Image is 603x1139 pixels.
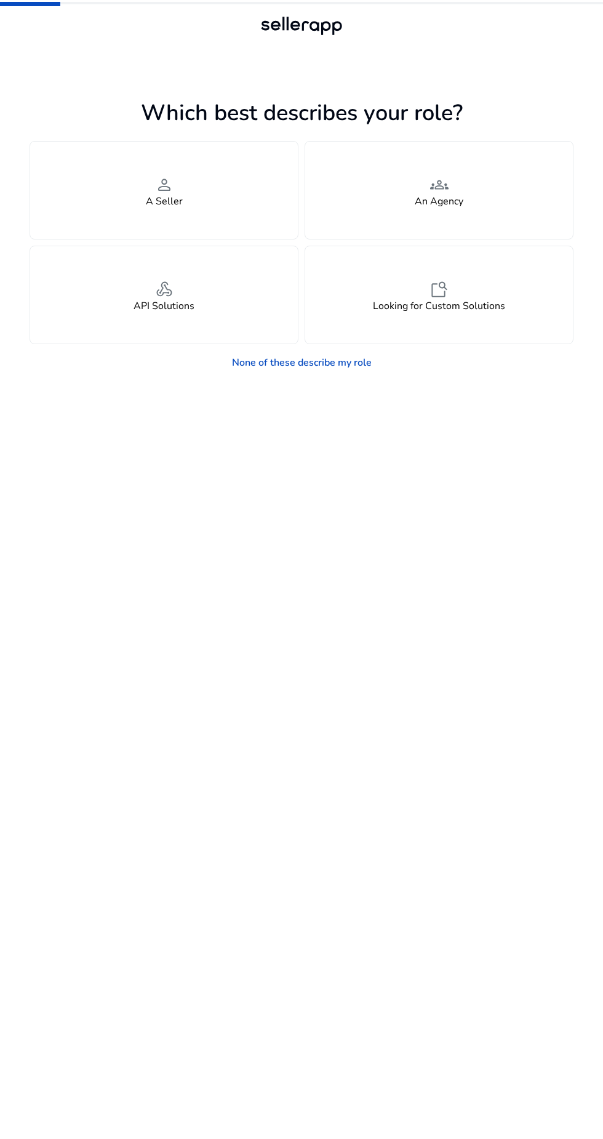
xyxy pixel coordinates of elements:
[430,174,449,196] span: groups
[430,278,449,300] span: feature_search
[134,300,194,312] h4: API Solutions
[222,350,381,375] a: None of these describe my role
[155,278,174,300] span: webhook
[155,174,174,196] span: person
[30,141,298,239] button: personA Seller
[30,246,298,344] button: webhookAPI Solutions
[30,100,573,126] h1: Which best describes your role?
[146,196,183,207] h4: A Seller
[305,246,573,344] button: feature_searchLooking for Custom Solutions
[415,196,463,207] h4: An Agency
[305,141,573,239] button: groupsAn Agency
[373,300,505,312] h4: Looking for Custom Solutions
